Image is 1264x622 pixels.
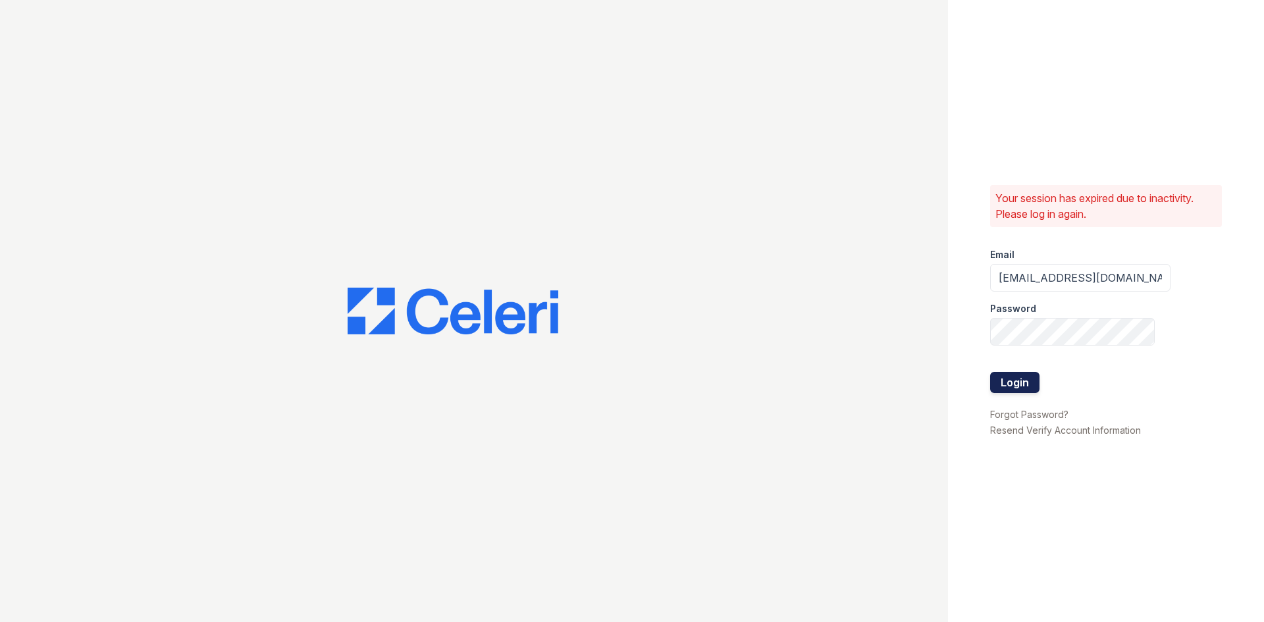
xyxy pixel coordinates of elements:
[348,288,558,335] img: CE_Logo_Blue-a8612792a0a2168367f1c8372b55b34899dd931a85d93a1a3d3e32e68fde9ad4.png
[990,372,1040,393] button: Login
[990,425,1141,436] a: Resend Verify Account Information
[990,409,1068,420] a: Forgot Password?
[990,302,1036,315] label: Password
[995,190,1217,222] p: Your session has expired due to inactivity. Please log in again.
[990,248,1014,261] label: Email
